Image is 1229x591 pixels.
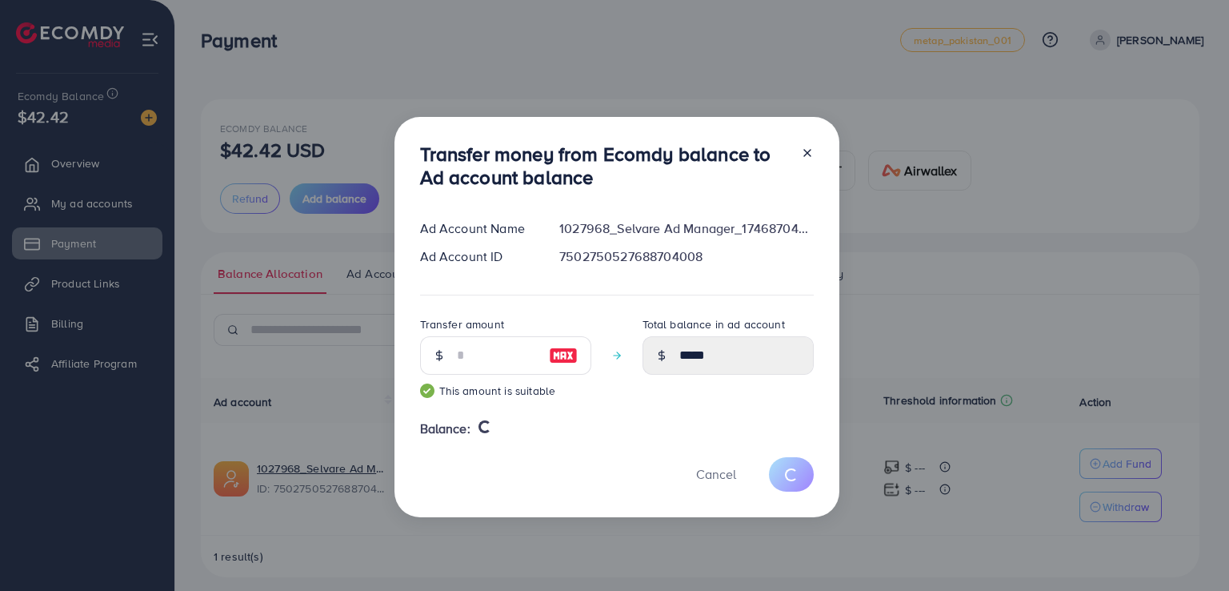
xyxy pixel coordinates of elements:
[546,219,826,238] div: 1027968_Selvare Ad Manager_1746870428166
[549,346,578,365] img: image
[420,384,434,398] img: guide
[696,465,736,483] span: Cancel
[420,383,591,399] small: This amount is suitable
[420,143,788,189] h3: Transfer money from Ecomdy balance to Ad account balance
[407,219,547,238] div: Ad Account Name
[1161,519,1217,579] iframe: Chat
[420,420,470,438] span: Balance:
[407,247,547,266] div: Ad Account ID
[676,457,756,492] button: Cancel
[546,247,826,266] div: 7502750527688704008
[643,316,785,332] label: Total balance in ad account
[420,316,504,332] label: Transfer amount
